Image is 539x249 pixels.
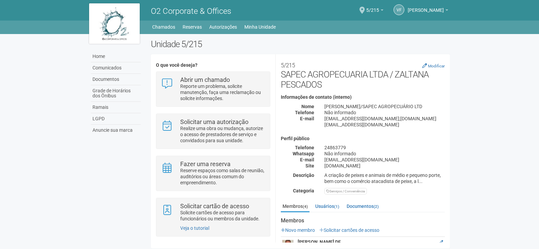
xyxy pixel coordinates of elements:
div: Serviços / Conveniência [324,188,367,194]
div: [PERSON_NAME]/SAPEC AGROPECUÁRIO LTD [319,103,450,110]
a: Comunicados [91,62,141,74]
a: Grade de Horários dos Ônibus [91,85,141,102]
span: O2 Corporate & Offices [151,6,231,16]
strong: Telefone [295,145,314,150]
a: Editar membro [439,240,443,245]
a: Solicitar uma autorização Realize uma obra ou mudança, autorize o acesso de prestadores de serviç... [161,119,265,144]
strong: E-mail [300,116,314,121]
div: 24863779 [319,145,450,151]
img: logo.jpg [89,3,140,44]
strong: Descrição [293,173,314,178]
h4: O que você deseja? [156,63,270,68]
a: VF [394,4,404,15]
a: Chamados [152,22,175,32]
a: Ramais [91,102,141,113]
small: (2) [374,204,379,209]
strong: E-mail [300,157,314,162]
a: Usuários(1) [314,201,341,211]
h4: Informações de contato (interno) [281,95,445,100]
a: Novo membro [281,227,315,233]
a: Anuncie sua marca [91,125,141,136]
p: Realize uma obra ou mudança, autorize o acesso de prestadores de serviço e convidados para sua un... [180,125,265,144]
strong: Abrir um chamado [180,76,230,83]
div: [EMAIL_ADDRESS][DOMAIN_NAME] [319,157,450,163]
small: (4) [303,204,308,209]
a: Home [91,51,141,62]
a: Fazer uma reserva Reserve espaços como salas de reunião, auditórios ou áreas comum do empreendime... [161,161,265,186]
div: Não informado [319,110,450,116]
strong: Solicitar uma autorização [180,118,248,125]
small: 5/215 [281,62,295,69]
p: Solicite cartões de acesso para funcionários ou membros da unidade. [180,210,265,222]
span: VICTOR FREDERICO CRUZ LEITE [408,1,444,13]
a: Documentos(2) [345,201,380,211]
a: Veja o tutorial [180,225,209,231]
small: Modificar [428,64,445,68]
small: (1) [334,204,339,209]
div: [EMAIL_ADDRESS][DOMAIN_NAME];[DOMAIN_NAME][EMAIL_ADDRESS][DOMAIN_NAME] [319,116,450,128]
a: Minha Unidade [244,22,276,32]
p: Reserve espaços como salas de reunião, auditórios ou áreas comum do empreendimento. [180,167,265,186]
strong: Site [305,163,314,168]
strong: Solicitar cartão de acesso [180,203,249,210]
strong: Telefone [295,110,314,115]
div: Não informado [319,151,450,157]
a: LGPD [91,113,141,125]
a: Documentos [91,74,141,85]
div: A criação de peixes e animais de médio e pequeno porte, bem como o comércio atacadista de peixe, ... [319,172,450,184]
strong: Categoria [293,188,314,193]
h2: SAPEC AGROPECUARIA LTDA / ZALTANA PESCADOS [281,59,445,90]
p: Reporte um problema, solicite manutenção, faça uma reclamação ou solicite informações. [180,83,265,101]
span: 5/215 [366,1,379,13]
strong: Fazer uma reserva [180,160,231,167]
strong: Nome [301,104,314,109]
a: Reservas [183,22,202,32]
a: 5/215 [366,8,383,14]
a: Solicitar cartão de acesso Solicite cartões de acesso para funcionários ou membros da unidade. [161,203,265,222]
a: Abrir um chamado Reporte um problema, solicite manutenção, faça uma reclamação ou solicite inform... [161,77,265,101]
strong: Whatsapp [293,151,314,156]
div: [DOMAIN_NAME] [319,163,450,169]
a: Solicitar cartões de acesso [319,227,379,233]
a: [PERSON_NAME] [408,8,448,14]
h2: Unidade 5/215 [151,39,450,49]
a: Membros(4) [281,201,309,212]
strong: Membros [281,218,445,224]
h4: Perfil público [281,136,445,141]
a: Modificar [422,63,445,68]
a: Autorizações [209,22,237,32]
